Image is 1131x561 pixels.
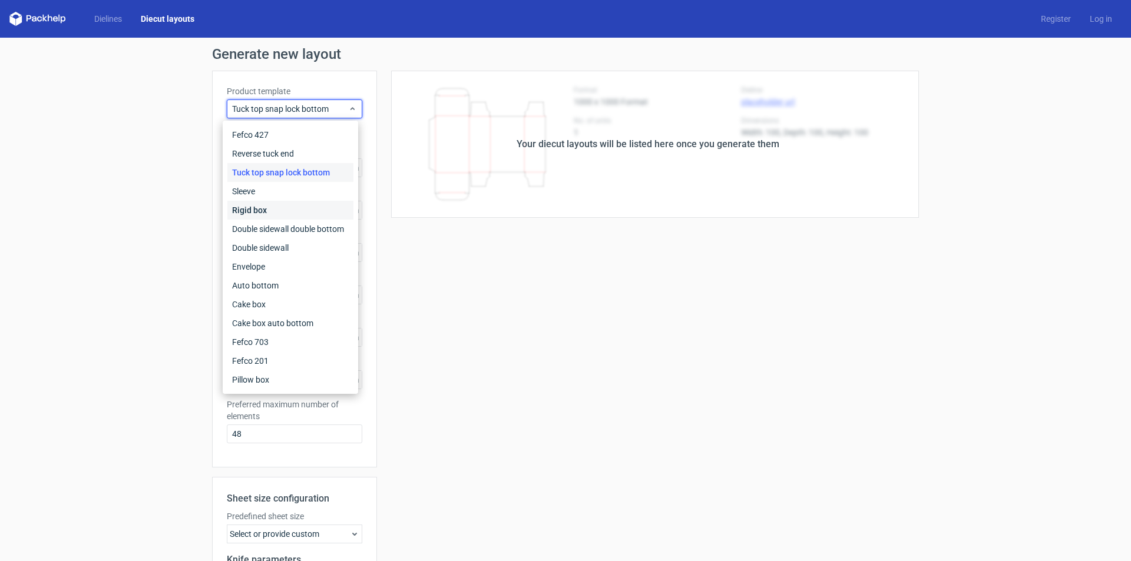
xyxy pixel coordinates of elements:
div: Double sidewall [227,238,353,257]
div: Rigid box [227,201,353,220]
a: Dielines [85,13,131,25]
div: Envelope [227,257,353,276]
div: Fefco 427 [227,125,353,144]
div: Sleeve [227,182,353,201]
a: Diecut layouts [131,13,204,25]
div: Fefco 703 [227,333,353,351]
label: Product template [227,85,362,97]
div: Reverse tuck end [227,144,353,163]
div: Cake box [227,295,353,314]
div: Fefco 201 [227,351,353,370]
div: Cake box auto bottom [227,314,353,333]
div: Auto bottom [227,276,353,295]
h1: Generate new layout [212,47,919,61]
div: Tuck top snap lock bottom [227,163,353,182]
label: Preferred maximum number of elements [227,399,362,422]
div: Your diecut layouts will be listed here once you generate them [517,137,779,151]
a: Register [1031,13,1080,25]
label: Predefined sheet size [227,510,362,522]
span: Tuck top snap lock bottom [232,103,348,115]
div: Select or provide custom [227,525,362,543]
a: Log in [1080,13,1122,25]
h2: Sheet size configuration [227,492,362,506]
div: Double sidewall double bottom [227,220,353,238]
div: Pillow box [227,370,353,389]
